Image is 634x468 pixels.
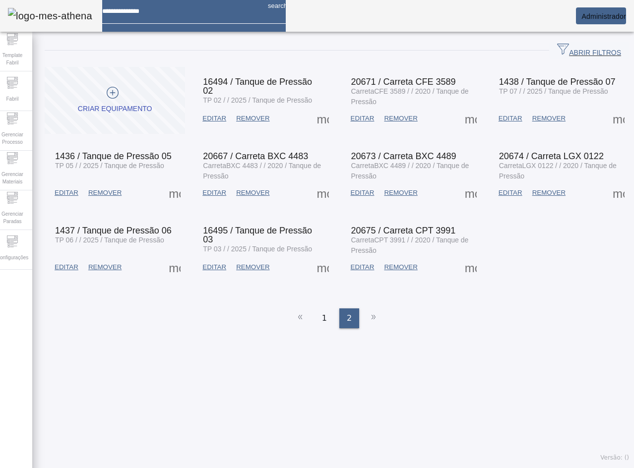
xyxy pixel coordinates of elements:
span: TP 05 / / 2025 / Tanque de Pressão [55,162,164,170]
span: EDITAR [351,262,375,272]
button: EDITAR [50,184,83,202]
button: Mais [314,258,332,276]
button: Mais [462,184,480,202]
button: EDITAR [197,110,231,127]
button: ABRIR FILTROS [549,42,629,59]
button: Mais [610,184,628,202]
span: CarretaCPT 3991 / / 2020 / Tanque de Pressão [351,236,469,254]
span: EDITAR [351,188,375,198]
span: 1436 / Tanque de Pressão 05 [55,151,172,161]
button: REMOVER [379,184,422,202]
button: Mais [166,258,184,276]
span: TP 06 / / 2025 / Tanque de Pressão [55,236,164,244]
button: REMOVER [527,110,571,127]
span: REMOVER [88,188,122,198]
button: REMOVER [231,258,274,276]
button: CRIAR EQUIPAMENTO [45,67,185,134]
button: REMOVER [83,258,127,276]
span: EDITAR [202,188,226,198]
button: Mais [462,258,480,276]
span: EDITAR [499,114,522,123]
button: EDITAR [197,184,231,202]
span: 20671 / Carreta CFE 3589 [351,77,456,87]
span: REMOVER [236,262,269,272]
span: 20667 / Carreta BXC 4483 [203,151,308,161]
span: REMOVER [236,114,269,123]
span: 20674 / Carreta LGX 0122 [499,151,604,161]
span: 16494 / Tanque de Pressão 02 [203,77,312,96]
span: REMOVER [384,262,417,272]
span: EDITAR [55,262,78,272]
button: EDITAR [50,258,83,276]
button: EDITAR [346,184,380,202]
span: 1437 / Tanque de Pressão 06 [55,226,172,235]
span: REMOVER [384,188,417,198]
span: EDITAR [202,262,226,272]
span: Versão: () [600,454,629,461]
span: Fabril [3,92,21,106]
span: CarretaCFE 3589 / / 2020 / Tanque de Pressão [351,87,469,106]
span: EDITAR [351,114,375,123]
span: ABRIR FILTROS [557,43,621,58]
span: TP 07 / / 2025 / Tanque de Pressão [499,87,608,95]
button: EDITAR [197,258,231,276]
button: EDITAR [494,110,527,127]
span: CarretaLGX 0122 / / 2020 / Tanque de Pressão [499,162,617,180]
div: CRIAR EQUIPAMENTO [78,104,152,114]
button: EDITAR [346,258,380,276]
span: REMOVER [236,188,269,198]
span: CarretaBXC 4489 / / 2020 / Tanque de Pressão [351,162,469,180]
span: 1 [322,312,327,324]
button: REMOVER [379,258,422,276]
span: REMOVER [532,114,566,123]
button: REMOVER [379,110,422,127]
button: Mais [314,110,332,127]
span: Administrador [581,12,626,20]
button: Mais [314,184,332,202]
img: logo-mes-athena [8,8,92,24]
span: 16495 / Tanque de Pressão 03 [203,226,312,244]
span: EDITAR [55,188,78,198]
button: Mais [462,110,480,127]
span: REMOVER [88,262,122,272]
button: EDITAR [346,110,380,127]
span: 1438 / Tanque de Pressão 07 [499,77,616,87]
span: EDITAR [202,114,226,123]
span: 20675 / Carreta CPT 3991 [351,226,456,235]
button: REMOVER [231,110,274,127]
button: Mais [166,184,184,202]
span: REMOVER [384,114,417,123]
span: 20673 / Carreta BXC 4489 [351,151,456,161]
span: EDITAR [499,188,522,198]
button: Mais [610,110,628,127]
button: REMOVER [527,184,571,202]
button: REMOVER [83,184,127,202]
button: EDITAR [494,184,527,202]
button: REMOVER [231,184,274,202]
span: CarretaBXC 4483 / / 2020 / Tanque de Pressão [203,162,321,180]
span: REMOVER [532,188,566,198]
